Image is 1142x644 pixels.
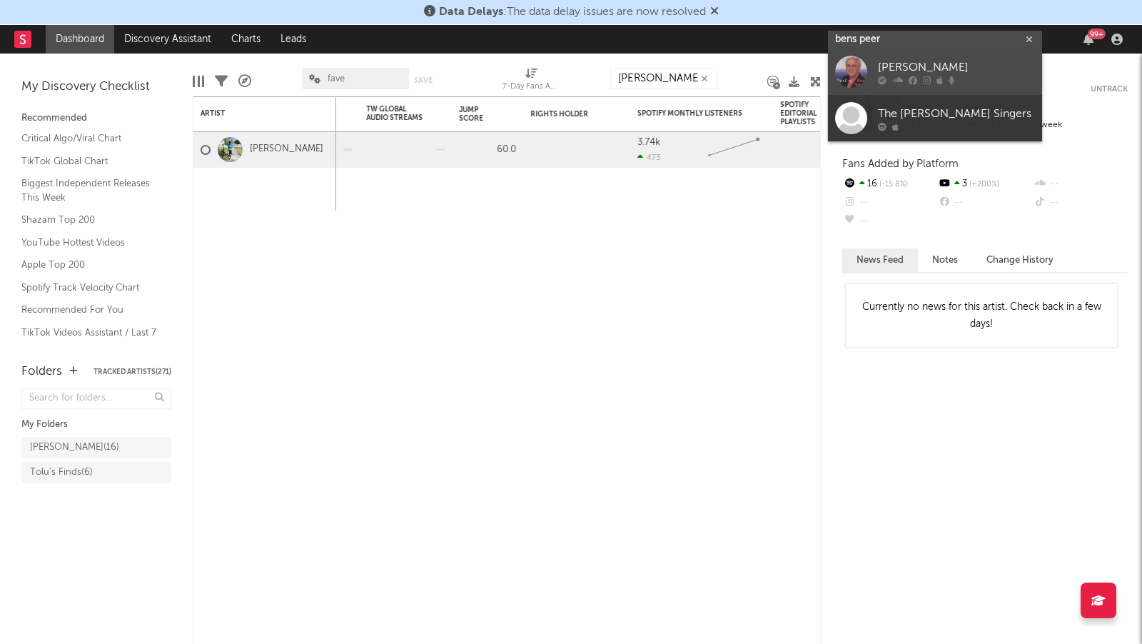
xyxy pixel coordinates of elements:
div: -- [842,212,937,231]
div: -- [937,193,1032,212]
div: Spotify Monthly Listeners [637,109,744,118]
div: 0 [780,132,852,167]
div: My Discovery Checklist [21,79,171,96]
svg: Chart title [702,132,766,168]
span: : The data delay issues are now resolved [439,6,706,18]
a: Shazam Top 200 [21,212,157,228]
a: TikTok Videos Assistant / Last 7 Days - Top [21,325,157,354]
div: Filters [215,61,228,102]
a: Tolu's Finds(6) [21,462,171,483]
div: 7-Day Fans Added (7-Day Fans Added) [502,61,560,102]
a: Biggest Independent Releases This Week [21,176,157,205]
div: Recommended [21,110,171,127]
span: +200 % [967,181,999,188]
input: Search... [610,68,717,89]
div: TW Global Audio Streams [366,105,423,122]
a: The [PERSON_NAME] Singers [828,95,1042,141]
a: Dashboard [46,25,114,54]
a: YouTube Hottest Videos [21,235,157,251]
button: News Feed [842,248,918,272]
button: Tracked Artists(271) [94,368,171,376]
a: Spotify Track Velocity Chart [21,280,157,296]
span: Dismiss [710,6,719,18]
div: [PERSON_NAME] ( 16 ) [30,439,119,456]
a: Discovery Assistant [114,25,221,54]
button: Save [414,76,433,84]
button: Untrack [1091,82,1128,96]
div: 7-Day Fans Added (7-Day Fans Added) [502,79,560,96]
input: Search for artists [828,31,1042,49]
div: Currently no news for this artist. Check back in a few days! [846,284,1117,347]
a: Apple Top 200 [21,257,157,273]
div: -- [1033,193,1128,212]
div: [PERSON_NAME] [878,59,1035,76]
input: Search for folders... [21,388,171,409]
a: TikTok Global Chart [21,154,157,169]
div: Rights Holder [530,110,602,119]
div: Jump Score [459,106,495,123]
button: Notes [918,248,972,272]
a: [PERSON_NAME] [828,49,1042,95]
div: Artist [201,109,308,118]
a: Leads [271,25,316,54]
div: 99 + [1088,29,1106,39]
a: Charts [221,25,271,54]
a: [PERSON_NAME](16) [21,437,171,458]
div: 3.74k [637,138,660,147]
div: -- [1033,175,1128,193]
div: Spotify Editorial Playlists [780,101,830,126]
span: Data Delays [439,6,503,18]
span: Fans Added by Platform [842,159,959,169]
a: Critical Algo/Viral Chart [21,131,157,146]
span: -15.8 % [877,181,908,188]
div: -- [842,193,937,212]
div: 3 [937,175,1032,193]
div: The [PERSON_NAME] Singers [878,106,1035,123]
span: fave [328,74,345,84]
a: Recommended For You [21,302,157,318]
button: 99+ [1083,34,1093,45]
div: Edit Columns [193,61,204,102]
div: Tolu's Finds ( 6 ) [30,464,93,481]
div: My Folders [21,416,171,433]
button: Change History [972,248,1068,272]
div: Folders [21,363,62,381]
div: A&R Pipeline [238,61,251,102]
div: 60.0 [459,141,516,159]
a: [PERSON_NAME] [250,144,323,156]
div: 16 [842,175,937,193]
div: 473 [637,153,660,162]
